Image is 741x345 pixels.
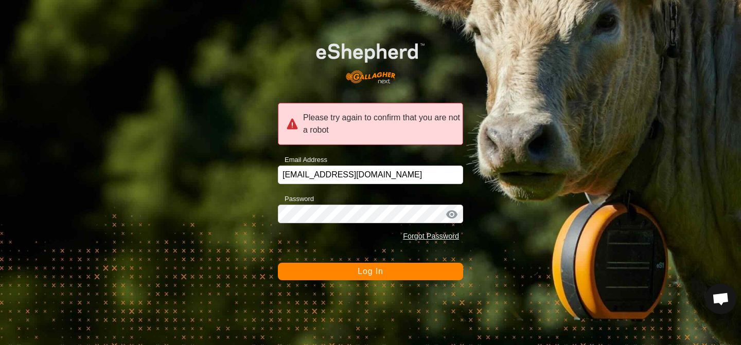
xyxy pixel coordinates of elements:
[358,267,383,276] span: Log In
[278,155,327,165] label: Email Address
[296,28,445,91] img: E-shepherd Logo
[278,263,463,280] button: Log In
[705,283,736,314] div: Open chat
[278,166,463,184] input: Email Address
[403,232,459,240] a: Forgot Password
[278,103,463,145] div: Please try again to confirm that you are not a robot
[278,194,314,204] label: Password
